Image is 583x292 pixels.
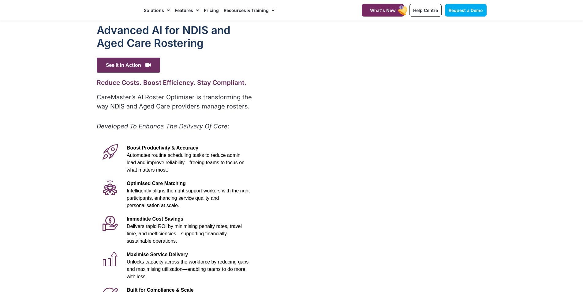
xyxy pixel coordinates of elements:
[127,259,249,279] span: Unlocks capacity across the workforce by reducing gaps and maximising utilisation—enabling teams ...
[97,79,253,86] h2: Reduce Costs. Boost Efficiency. Stay Compliant.
[362,4,404,17] a: What's New
[97,24,253,49] h1: Advanced Al for NDIS and Aged Care Rostering
[127,216,183,222] span: Immediate Cost Savings
[370,8,396,13] span: What's New
[409,4,442,17] a: Help Centre
[413,8,438,13] span: Help Centre
[127,181,186,186] span: Optimised Care Matching
[127,252,188,257] span: Maximise Service Delivery
[97,93,253,111] p: CareMaster’s AI Roster Optimiser is transforming the way NDIS and Aged Care providers manage rost...
[97,123,230,130] em: Developed To Enhance The Delivery Of Care:
[445,4,487,17] a: Request a Demo
[449,8,483,13] span: Request a Demo
[97,6,138,15] img: CareMaster Logo
[127,188,250,208] span: Intelligently aligns the right support workers with the right participants, enhancing service qua...
[127,153,245,173] span: Automates routine scheduling tasks to reduce admin load and improve reliability—freeing teams to ...
[127,224,242,244] span: Delivers rapid ROI by minimising penalty rates, travel time, and inefficiencies—supporting financ...
[97,58,160,73] span: See it in Action
[127,145,198,150] span: Boost Productivity & Accuracy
